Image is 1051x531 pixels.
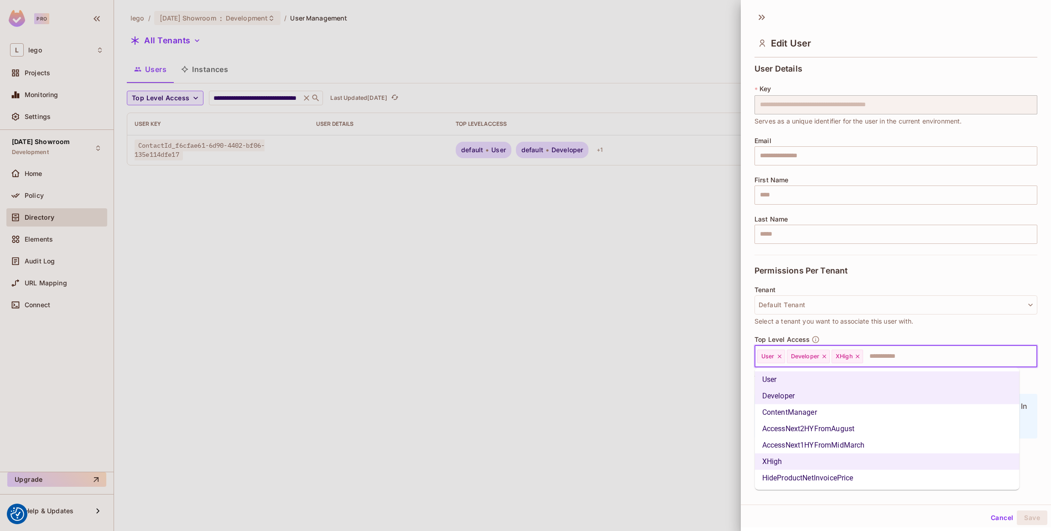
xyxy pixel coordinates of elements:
[761,353,775,360] span: User
[755,470,1020,486] li: HideProductNetInvoicePrice
[771,38,811,49] span: Edit User
[791,353,819,360] span: Developer
[1032,355,1034,357] button: Close
[754,116,962,126] span: Serves as a unique identifier for the user in the current environment.
[755,404,1020,421] li: ContentManager
[836,353,853,360] span: XHigh
[757,350,785,363] div: User
[987,510,1017,525] button: Cancel
[755,388,1020,404] li: Developer
[10,507,24,521] button: Consent Preferences
[755,371,1020,388] li: User
[755,421,1020,437] li: AccessNext2HYFromAugust
[754,316,913,326] span: Select a tenant you want to associate this user with.
[754,176,789,184] span: First Name
[754,286,775,294] span: Tenant
[754,64,802,73] span: User Details
[754,295,1037,314] button: Default Tenant
[755,454,1020,470] li: XHigh
[10,507,24,521] img: Revisit consent button
[754,336,810,343] span: Top Level Access
[787,350,830,363] div: Developer
[754,216,788,223] span: Last Name
[832,350,863,363] div: XHigh
[754,266,848,275] span: Permissions Per Tenant
[754,137,771,144] span: Email
[1017,510,1047,525] button: Save
[760,85,771,93] span: Key
[755,437,1020,454] li: AccessNext1HYFromMidMarch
